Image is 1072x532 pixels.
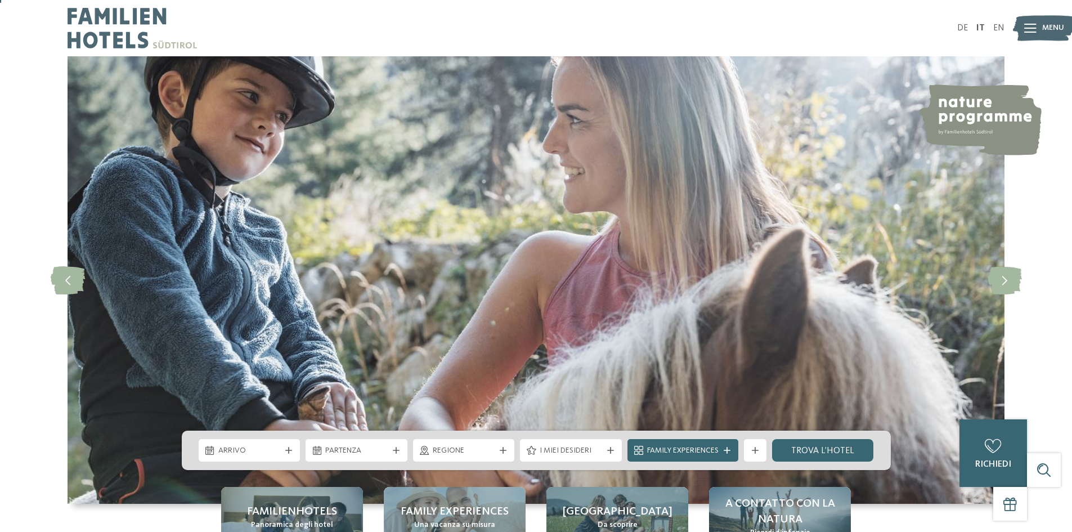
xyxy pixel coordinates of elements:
[401,504,509,520] span: Family experiences
[647,445,719,457] span: Family Experiences
[68,56,1004,504] img: Family hotel Alto Adige: the happy family places!
[993,24,1004,33] a: EN
[433,445,495,457] span: Regione
[976,24,985,33] a: IT
[959,419,1027,487] a: richiedi
[918,84,1042,155] img: nature programme by Familienhotels Südtirol
[414,520,495,531] span: Una vacanza su misura
[325,445,388,457] span: Partenza
[540,445,602,457] span: I miei desideri
[1042,23,1064,34] span: Menu
[957,24,968,33] a: DE
[975,460,1011,469] span: richiedi
[598,520,638,531] span: Da scoprire
[247,504,337,520] span: Familienhotels
[720,496,840,527] span: A contatto con la natura
[772,439,874,462] a: trova l’hotel
[563,504,672,520] span: [GEOGRAPHIC_DATA]
[251,520,333,531] span: Panoramica degli hotel
[218,445,281,457] span: Arrivo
